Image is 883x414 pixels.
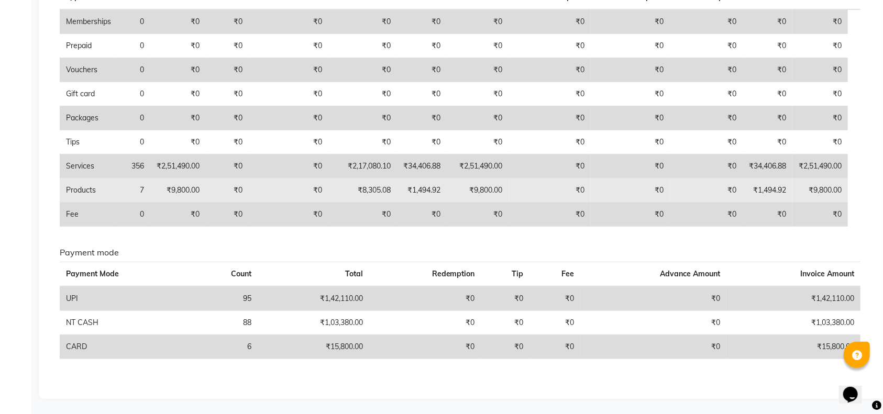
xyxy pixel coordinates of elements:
td: ₹0 [150,82,206,106]
td: ₹0 [398,58,447,82]
td: ₹0 [206,58,249,82]
td: ₹0 [743,130,792,154]
td: ₹0 [249,82,329,106]
td: ₹0 [529,311,580,335]
td: ₹0 [249,154,329,178]
td: 0 [117,9,150,34]
td: ₹0 [670,130,743,154]
td: ₹9,800.00 [792,178,848,203]
td: ₹15,800.00 [726,335,860,359]
td: ₹0 [398,130,447,154]
td: ₹0 [792,9,848,34]
td: 356 [117,154,150,178]
td: 88 [191,311,258,335]
td: ₹0 [329,9,398,34]
td: ₹0 [591,203,670,227]
td: ₹0 [743,58,792,82]
td: ₹0 [529,335,580,359]
td: ₹0 [509,106,591,130]
td: ₹0 [150,203,206,227]
td: ₹0 [398,34,447,58]
td: ₹0 [509,178,591,203]
td: ₹0 [481,286,530,311]
td: ₹0 [249,178,329,203]
td: ₹2,51,490.00 [792,154,848,178]
td: ₹2,51,490.00 [447,154,509,178]
td: ₹0 [509,130,591,154]
td: ₹0 [150,34,206,58]
span: Tip [512,269,523,278]
td: ₹0 [670,34,743,58]
td: ₹0 [591,178,670,203]
td: ₹0 [249,34,329,58]
td: ₹0 [329,106,398,130]
td: ₹0 [369,335,481,359]
td: ₹0 [206,106,249,130]
td: ₹0 [670,178,743,203]
td: Gift card [60,82,117,106]
td: ₹1,42,110.00 [258,286,369,311]
td: ₹1,494.92 [398,178,447,203]
span: Total [345,269,363,278]
td: ₹0 [447,34,509,58]
td: 6 [191,335,258,359]
td: ₹0 [792,203,848,227]
td: ₹1,42,110.00 [726,286,860,311]
td: ₹0 [509,9,591,34]
td: 0 [117,130,150,154]
td: ₹0 [369,286,481,311]
td: 0 [117,58,150,82]
span: Advance Amount [660,269,720,278]
td: ₹0 [447,130,509,154]
td: ₹0 [329,82,398,106]
td: ₹0 [792,130,848,154]
td: ₹0 [206,203,249,227]
td: Tips [60,130,117,154]
td: ₹0 [206,178,249,203]
td: ₹0 [481,311,530,335]
td: ₹0 [249,58,329,82]
td: NT CASH [60,311,191,335]
td: Vouchers [60,58,117,82]
span: Invoice Amount [800,269,854,278]
td: ₹0 [206,34,249,58]
td: CARD [60,335,191,359]
td: ₹2,51,490.00 [150,154,206,178]
td: ₹0 [509,82,591,106]
td: ₹0 [249,9,329,34]
td: ₹0 [206,9,249,34]
td: ₹0 [206,154,249,178]
td: ₹0 [329,34,398,58]
td: ₹0 [509,58,591,82]
td: 0 [117,203,150,227]
td: ₹15,800.00 [258,335,369,359]
td: ₹0 [150,130,206,154]
span: Count [231,269,251,278]
td: ₹0 [150,106,206,130]
span: Payment Mode [66,269,119,278]
td: ₹0 [580,286,727,311]
td: Packages [60,106,117,130]
td: ₹1,03,380.00 [258,311,369,335]
td: ₹0 [743,34,792,58]
td: ₹0 [249,203,329,227]
td: ₹0 [792,106,848,130]
td: ₹34,406.88 [743,154,792,178]
td: ₹1,03,380.00 [726,311,860,335]
td: ₹8,305.08 [329,178,398,203]
td: ₹0 [398,203,447,227]
td: ₹0 [670,106,743,130]
td: ₹9,800.00 [150,178,206,203]
td: 0 [117,34,150,58]
td: ₹0 [670,203,743,227]
td: ₹0 [591,82,670,106]
span: Fee [561,269,574,278]
td: ₹0 [743,82,792,106]
td: ₹0 [447,58,509,82]
td: ₹0 [398,9,447,34]
td: ₹0 [743,203,792,227]
td: Products [60,178,117,203]
td: ₹0 [670,82,743,106]
td: ₹0 [591,58,670,82]
td: 7 [117,178,150,203]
